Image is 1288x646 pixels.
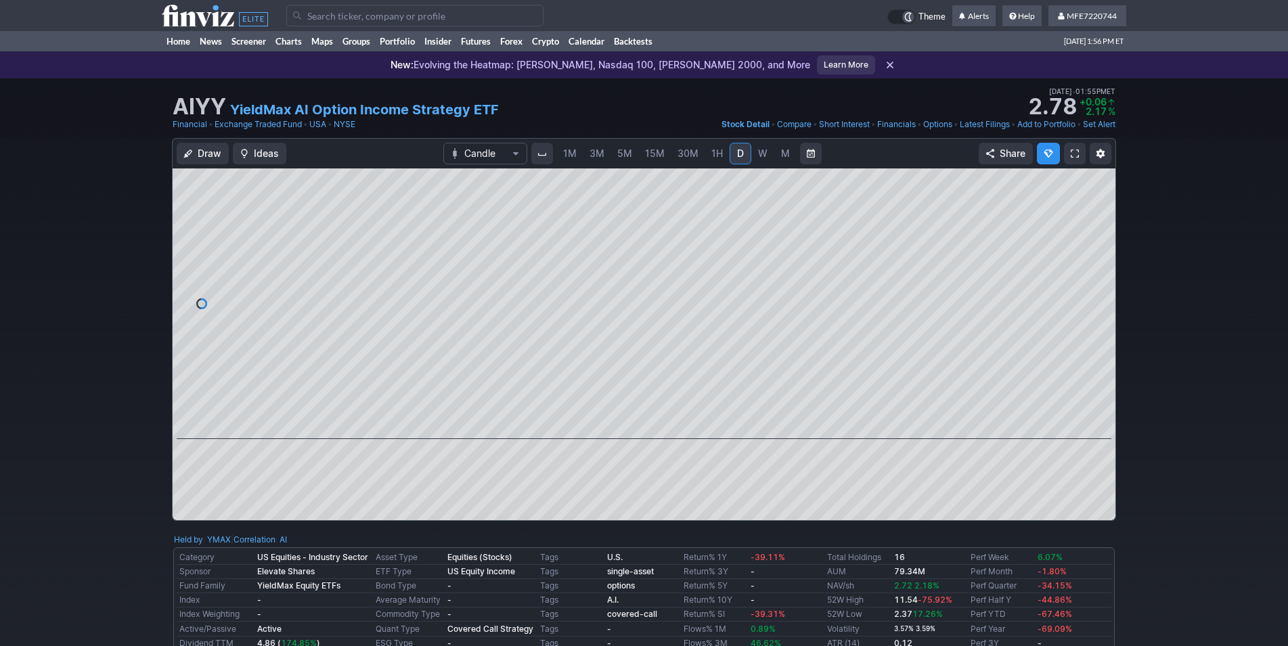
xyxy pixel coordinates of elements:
[1011,118,1016,131] span: •
[1064,31,1124,51] span: [DATE] 1:56 PM ET
[303,118,308,131] span: •
[233,143,286,164] button: Ideas
[968,622,1035,637] td: Perf Year
[681,579,748,593] td: Return% 5Y
[1080,96,1107,108] span: +0.06
[257,624,282,634] b: Active
[730,143,751,164] a: D
[230,100,499,119] a: YieldMax AI Option Income Strategy ETF
[373,593,445,607] td: Average Maturity
[420,31,456,51] a: Insider
[645,147,665,159] span: 15M
[968,607,1035,622] td: Perf YTD
[177,551,254,565] td: Category
[781,147,790,159] span: M
[824,593,891,607] td: 52W High
[607,580,635,591] a: options
[1086,106,1107,117] span: 2.17
[1090,143,1111,164] button: Chart Settings
[257,609,261,619] b: -
[824,565,891,579] td: AUM
[447,566,515,576] b: US Equity Income
[1038,580,1072,591] span: -34.15%
[607,566,654,576] a: single-asset
[174,533,231,547] div: :
[968,551,1035,565] td: Perf Week
[373,565,445,579] td: ETF Type
[338,31,375,51] a: Groups
[162,31,195,51] a: Home
[1037,143,1060,164] button: Explore new features
[824,579,891,593] td: NAV/sh
[177,565,254,579] td: Sponsor
[280,533,287,547] a: AI
[1002,5,1042,27] a: Help
[286,5,543,26] input: Search
[234,534,275,545] a: Correlation
[968,579,1035,593] td: Perf Quarter
[1108,106,1115,117] span: %
[1028,96,1077,118] strong: 2.78
[257,580,340,591] b: YieldMax Equity ETFs
[254,147,279,160] span: Ideas
[611,143,638,164] a: 5M
[705,143,729,164] a: 1H
[456,31,495,51] a: Futures
[373,622,445,637] td: Quant Type
[177,607,254,622] td: Index Weighting
[373,607,445,622] td: Commodity Type
[537,579,604,593] td: Tags
[609,31,657,51] a: Backtests
[894,625,935,632] small: 3.57% 3.59%
[177,593,254,607] td: Index
[819,118,870,131] a: Short Interest
[617,147,632,159] span: 5M
[1038,566,1067,576] span: -1.80%
[447,595,451,605] b: -
[391,58,810,72] p: Evolving the Heatmap: [PERSON_NAME], Nasdaq 100, [PERSON_NAME] 2000, and More
[681,607,748,622] td: Return% SI
[564,31,609,51] a: Calendar
[918,595,952,605] span: -75.92%
[751,580,755,591] b: -
[174,534,203,545] a: Held by
[607,609,657,619] a: covered-call
[307,31,338,51] a: Maps
[771,118,776,131] span: •
[257,595,261,605] b: -
[877,118,916,131] a: Financials
[671,143,705,164] a: 30M
[328,118,332,131] span: •
[721,118,770,131] a: Stock Detail
[1049,85,1115,97] span: [DATE] 01:55PM ET
[447,552,512,562] b: Equities (Stocks)
[681,593,748,607] td: Return% 10Y
[177,622,254,637] td: Active/Passive
[177,143,229,164] button: Draw
[912,609,943,619] span: 17.26%
[800,143,822,164] button: Range
[914,580,939,591] span: 2.18%
[1064,143,1086,164] a: Fullscreen
[751,595,755,605] b: -
[894,552,905,562] b: 16
[464,147,506,160] span: Candle
[681,622,748,637] td: Flows% 1M
[590,147,604,159] span: 3M
[1038,595,1072,605] span: -44.86%
[1017,118,1075,131] a: Add to Portfolio
[231,533,287,547] div: | :
[173,96,226,118] h1: AIYY
[177,579,254,593] td: Fund Family
[758,147,768,159] span: W
[894,566,925,576] b: 79.34M
[711,147,723,159] span: 1H
[894,580,912,591] span: 2.72
[960,118,1010,131] a: Latest Filings
[752,143,774,164] a: W
[887,9,946,24] a: Theme
[824,607,891,622] td: 52W Low
[1083,118,1115,131] a: Set Alert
